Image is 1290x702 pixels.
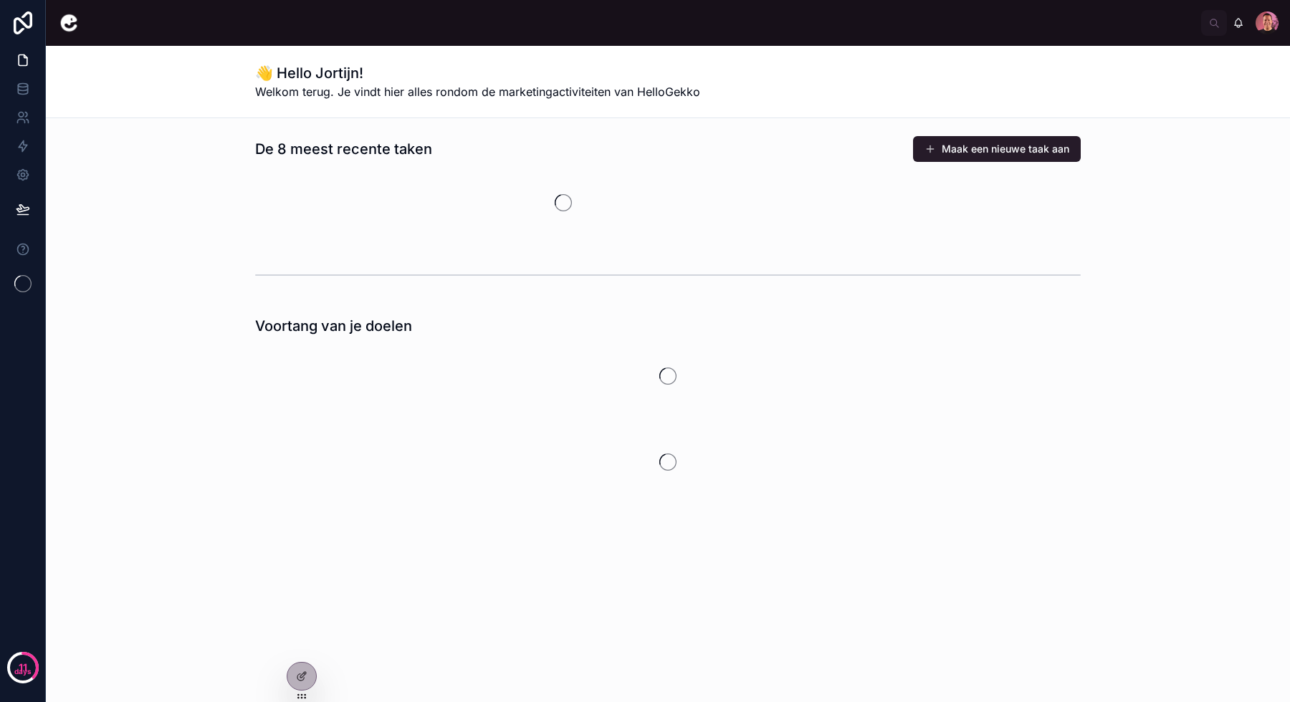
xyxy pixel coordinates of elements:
button: Maak een nieuwe taak aan [913,136,1081,162]
div: scrollable content [92,20,1201,26]
img: App logo [57,11,80,34]
h1: De 8 meest recente taken [255,139,432,159]
h1: 👋 Hello Jortijn! [255,63,700,83]
span: Welkom terug. Je vindt hier alles rondom de marketingactiviteiten van HelloGekko [255,83,700,100]
h1: Voortang van je doelen [255,316,412,336]
p: days [14,666,32,678]
p: 11 [19,660,27,675]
